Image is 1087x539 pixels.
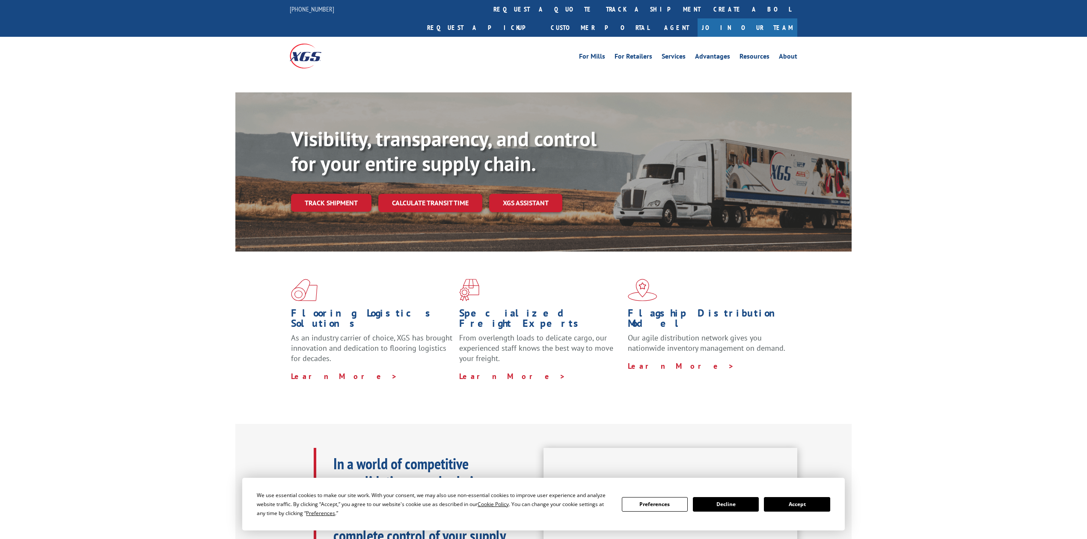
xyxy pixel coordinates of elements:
[257,491,611,518] div: We use essential cookies to make our site work. With your consent, we may also use non-essential ...
[628,333,785,353] span: Our agile distribution network gives you nationwide inventory management on demand.
[779,53,797,62] a: About
[291,194,371,212] a: Track shipment
[291,371,398,381] a: Learn More >
[421,18,544,37] a: Request a pickup
[291,308,453,333] h1: Flooring Logistics Solutions
[291,333,452,363] span: As an industry carrier of choice, XGS has brought innovation and dedication to flooring logistics...
[693,497,759,512] button: Decline
[615,53,652,62] a: For Retailers
[378,194,482,212] a: Calculate transit time
[290,5,334,13] a: [PHONE_NUMBER]
[544,18,656,37] a: Customer Portal
[489,194,562,212] a: XGS ASSISTANT
[579,53,605,62] a: For Mills
[764,497,830,512] button: Accept
[662,53,686,62] a: Services
[291,125,597,177] b: Visibility, transparency, and control for your entire supply chain.
[459,333,621,371] p: From overlength loads to delicate cargo, our experienced staff knows the best way to move your fr...
[628,361,734,371] a: Learn More >
[478,500,509,508] span: Cookie Policy
[459,371,566,381] a: Learn More >
[740,53,769,62] a: Resources
[291,279,318,301] img: xgs-icon-total-supply-chain-intelligence-red
[459,279,479,301] img: xgs-icon-focused-on-flooring-red
[306,509,335,517] span: Preferences
[622,497,688,512] button: Preferences
[656,18,698,37] a: Agent
[628,279,657,301] img: xgs-icon-flagship-distribution-model-red
[242,478,845,530] div: Cookie Consent Prompt
[698,18,797,37] a: Join Our Team
[628,308,790,333] h1: Flagship Distribution Model
[459,308,621,333] h1: Specialized Freight Experts
[695,53,730,62] a: Advantages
